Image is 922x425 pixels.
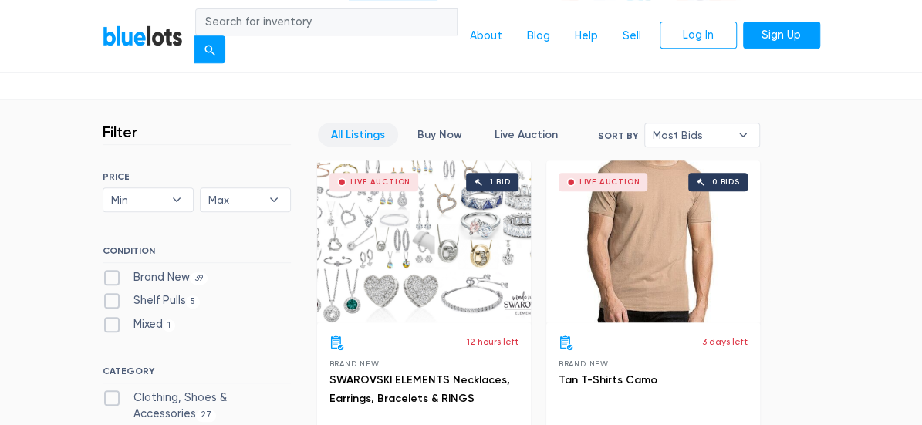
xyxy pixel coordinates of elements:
[350,178,411,186] div: Live Auction
[190,272,208,285] span: 39
[579,178,640,186] div: Live Auction
[727,123,759,147] b: ▾
[329,359,380,368] span: Brand New
[103,292,201,309] label: Shelf Pulls
[660,22,737,49] a: Log In
[258,188,290,211] b: ▾
[196,410,217,422] span: 27
[208,188,261,211] span: Max
[515,22,562,51] a: Blog
[559,373,657,386] a: Tan T-Shirts Camo
[546,160,760,322] a: Live Auction 0 bids
[329,373,510,405] a: SWAROVSKI ELEMENTS Necklaces, Earrings, Bracelets & RINGS
[702,335,748,349] p: 3 days left
[103,316,176,333] label: Mixed
[103,123,137,141] h3: Filter
[598,129,638,143] label: Sort By
[458,22,515,51] a: About
[610,22,654,51] a: Sell
[467,335,518,349] p: 12 hours left
[160,188,193,211] b: ▾
[743,22,820,49] a: Sign Up
[103,25,183,47] a: BlueLots
[111,188,164,211] span: Min
[653,123,730,147] span: Most Bids
[318,123,398,147] a: All Listings
[103,390,291,423] label: Clothing, Shoes & Accessories
[103,245,291,262] h6: CONDITION
[195,8,458,36] input: Search for inventory
[559,359,609,368] span: Brand New
[103,366,291,383] h6: CATEGORY
[712,178,740,186] div: 0 bids
[562,22,610,51] a: Help
[103,171,291,182] h6: PRICE
[404,123,475,147] a: Buy Now
[317,160,531,322] a: Live Auction 1 bid
[490,178,511,186] div: 1 bid
[186,295,201,308] span: 5
[103,269,208,286] label: Brand New
[481,123,571,147] a: Live Auction
[163,319,176,332] span: 1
